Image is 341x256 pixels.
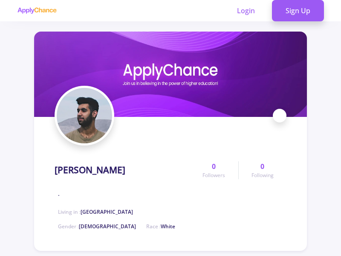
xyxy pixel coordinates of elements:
[58,223,136,230] span: Gender :
[58,208,133,215] span: Living in :
[161,223,175,230] span: White
[17,7,57,14] img: applychance logo text only
[202,172,225,179] span: Followers
[212,161,216,172] span: 0
[34,32,307,117] img: Ali Habibnezhadcover image
[146,223,175,230] span: Race :
[58,189,60,198] span: .
[79,223,136,230] span: [DEMOGRAPHIC_DATA]
[57,88,112,143] img: Ali Habibnezhadavatar
[251,172,274,179] span: Following
[238,161,286,179] a: 0Following
[55,165,125,175] h1: [PERSON_NAME]
[81,208,133,215] span: [GEOGRAPHIC_DATA]
[260,161,264,172] span: 0
[190,161,238,179] a: 0Followers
